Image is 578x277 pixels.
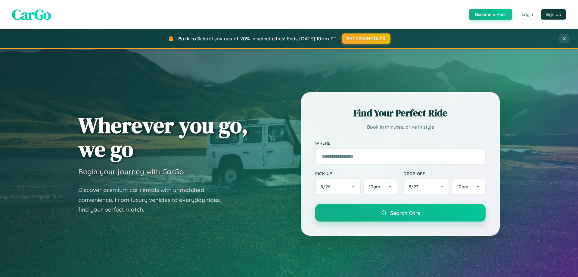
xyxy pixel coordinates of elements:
label: Pick-up [315,171,397,176]
button: 8/27 [403,178,449,195]
label: Drop-off [403,171,486,176]
span: 10am [369,184,380,190]
span: 10am [457,184,468,190]
button: Become a Host [469,9,512,20]
span: 8 / 26 [321,184,333,190]
p: Book in minutes, drive in style [315,123,486,131]
button: 10am [363,178,397,195]
span: 8 / 27 [409,184,421,190]
span: Back to School savings of 20% in select cities! Ends [DATE] 10am PT. [178,36,337,42]
h3: Begin your journey with CarGo [78,167,184,176]
p: Discover premium car rentals with unmatched convenience. From luxury vehicles to everyday rides, ... [78,185,229,215]
button: BACK2SCHOOL20 [342,33,390,44]
button: Login [517,9,538,20]
span: Search Cars [390,209,420,216]
button: Sign Up [541,9,566,20]
label: Where [315,140,486,146]
h2: Find Your Perfect Ride [315,106,486,120]
button: Search Cars [315,204,486,222]
button: 10am [452,178,486,195]
h1: Wherever you go, we go [78,113,248,161]
span: CarGo [12,5,51,24]
button: 8/26 [315,178,361,195]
